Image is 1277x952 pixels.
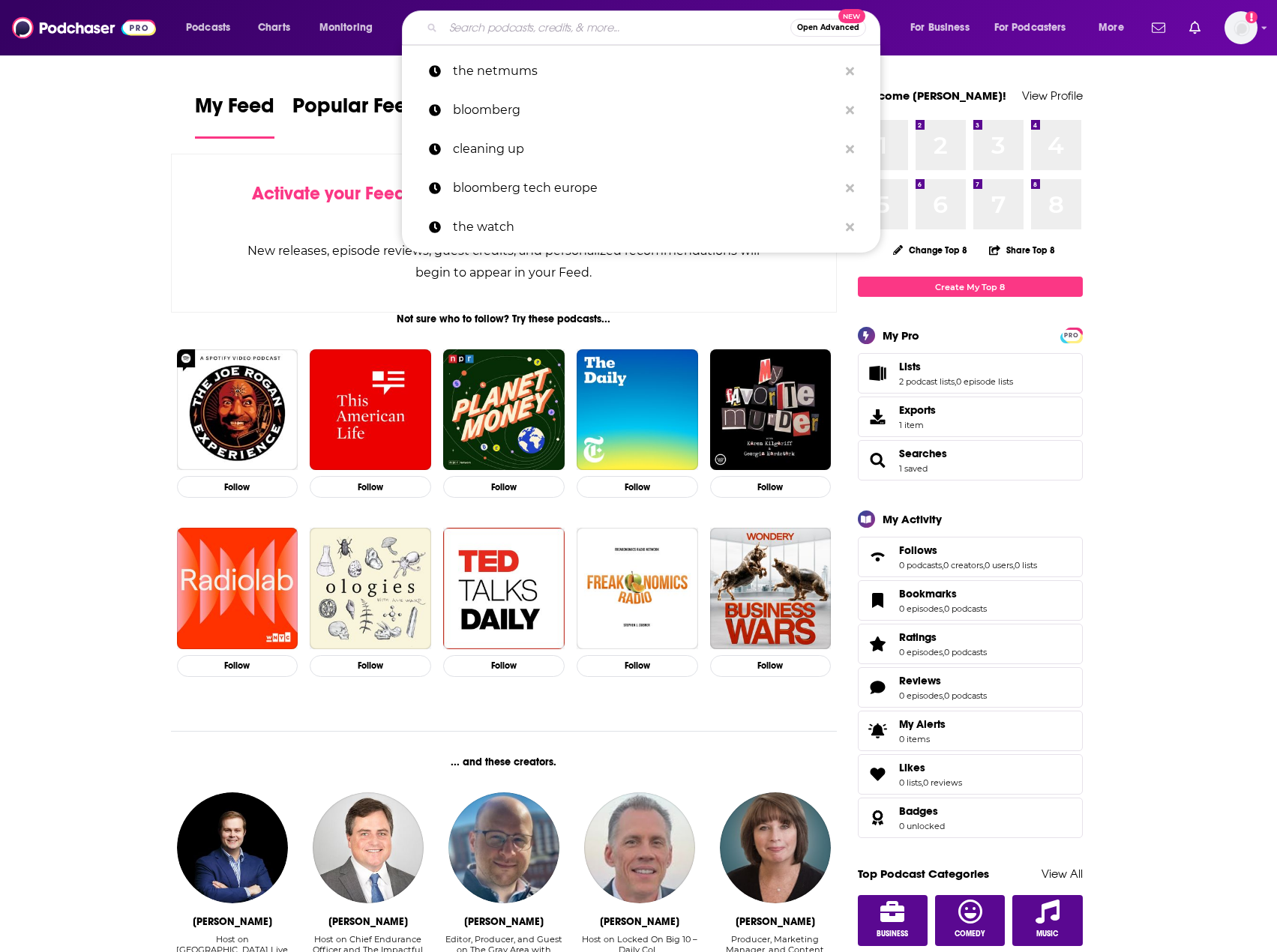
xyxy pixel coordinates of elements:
button: open menu [309,16,392,40]
img: Radiolab [177,528,298,649]
p: cleaning up [453,130,838,169]
button: Follow [177,655,298,677]
span: For Podcasters [994,17,1066,38]
a: 0 reviews [923,777,962,788]
span: , [983,560,985,570]
a: The Joe Rogan Experience [177,349,298,471]
span: New [838,9,865,23]
button: Follow [310,655,431,677]
p: bloomberg tech europe [453,169,838,208]
a: Searches [863,450,893,471]
span: Activate your Feed [252,182,406,205]
img: Eileen Brennan [720,792,831,903]
button: Open AdvancedNew [790,19,866,37]
span: Music [1036,930,1058,939]
span: Exports [863,406,893,427]
div: Oliver Peterson [193,915,272,928]
a: My Alerts [858,711,1083,751]
span: Ratings [899,630,937,644]
img: Ologies with Alie Ward [310,528,431,649]
button: Share Top 8 [988,235,1056,265]
img: Planet Money [443,349,565,471]
div: ... and these creators. [171,756,838,768]
span: My Alerts [863,720,893,741]
span: Business [877,930,908,939]
a: Jeff Geld [448,792,559,903]
div: Eileen Brennan [736,915,815,928]
span: Follows [858,537,1083,577]
a: Searches [899,447,947,460]
button: Follow [443,476,565,498]
button: Follow [710,655,832,677]
span: PRO [1063,330,1081,341]
a: 0 episode lists [956,376,1013,387]
img: Greg McDonough [313,792,424,903]
img: Freakonomics Radio [577,528,698,649]
span: Bookmarks [858,580,1083,621]
span: More [1099,17,1124,38]
span: Exports [899,403,936,417]
a: Podchaser - Follow, Share and Rate Podcasts [12,13,156,42]
a: Business [858,895,928,946]
a: the watch [402,208,880,247]
a: 0 unlocked [899,821,945,831]
span: Follows [899,543,937,557]
img: TED Talks Daily [443,528,565,649]
a: 0 lists [1015,560,1037,570]
a: 0 users [985,560,1013,570]
img: Business Wars [710,528,832,649]
a: Reviews [899,674,987,687]
span: Reviews [858,667,1083,708]
span: Popular Feed [292,93,420,127]
span: 0 items [899,734,946,744]
img: This American Life [310,349,431,471]
button: open menu [1088,16,1143,40]
a: PRO [1063,329,1081,340]
a: cleaning up [402,130,880,169]
span: For Business [910,17,970,38]
a: Charts [248,16,299,40]
button: open menu [900,16,988,40]
span: , [943,690,944,701]
a: Top Podcast Categories [858,867,989,881]
a: 0 podcasts [899,560,942,570]
span: Lists [858,353,1083,394]
a: 0 podcasts [944,647,987,657]
span: , [955,376,956,387]
a: Oliver Peterson [177,792,288,903]
div: by following Podcasts, Creators, Lists, and other Users! [247,183,762,226]
a: 0 episodes [899,647,943,657]
div: My Pro [883,328,919,343]
span: Logged in as BrunswickDigital [1225,11,1258,44]
a: Bookmarks [863,590,893,611]
a: Bookmarks [899,587,987,600]
img: The Daily [577,349,698,471]
span: , [1013,560,1015,570]
span: Bookmarks [899,587,957,600]
span: Likes [858,754,1083,795]
div: Search podcasts, credits, & more... [416,10,895,45]
span: Lists [899,360,921,373]
a: Ratings [899,630,987,644]
img: Craig Shemon [584,792,695,903]
a: the netmums [402,52,880,91]
div: New releases, episode reviews, guest credits, and personalized recommendations will begin to appe... [247,240,762,283]
a: View Profile [1022,88,1083,103]
div: My Activity [883,512,942,526]
span: Monitoring [319,17,373,38]
div: Jeff Geld [464,915,544,928]
a: Popular Feed [292,93,420,139]
a: Show notifications dropdown [1146,15,1171,40]
span: Badges [858,798,1083,838]
span: 1 item [899,420,936,430]
a: Ratings [863,633,893,654]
